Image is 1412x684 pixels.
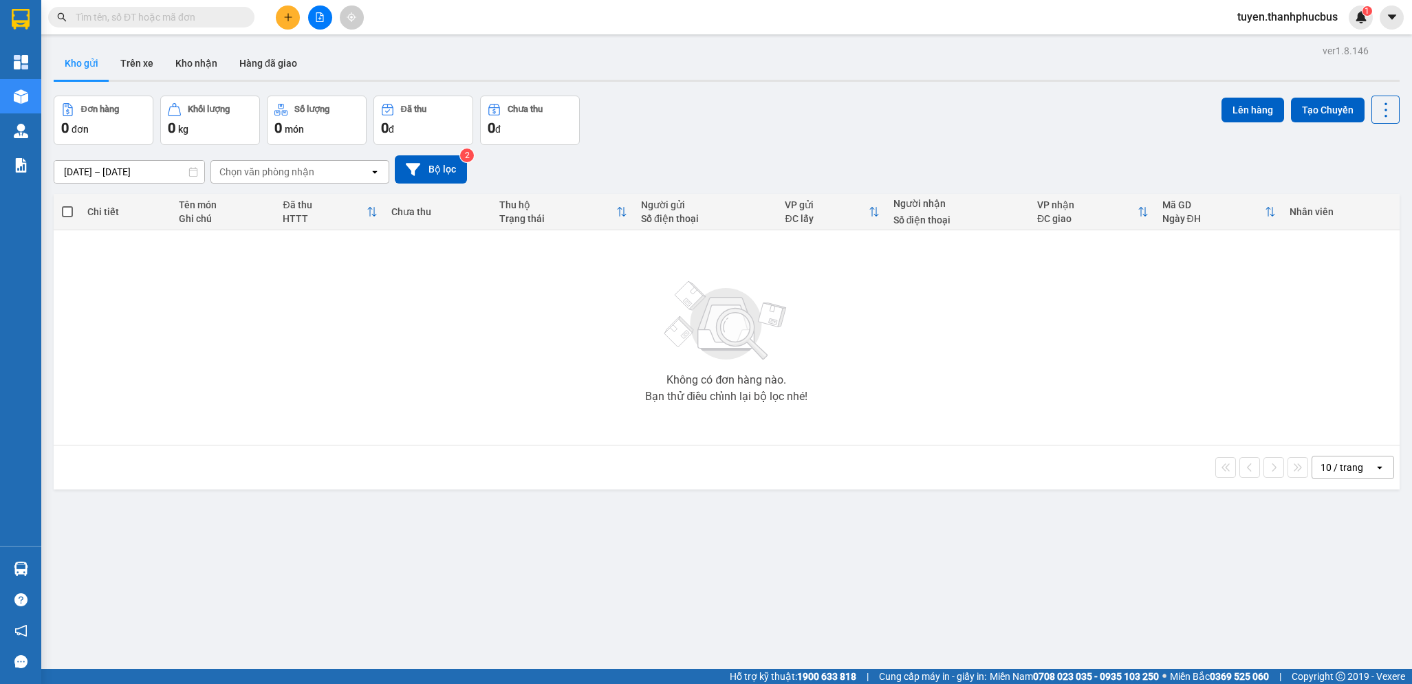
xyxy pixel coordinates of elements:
div: VP nhận [1037,199,1138,210]
span: tuyen.thanhphucbus [1226,8,1349,25]
button: file-add [308,5,332,30]
img: dashboard-icon [14,55,28,69]
div: Chi tiết [87,206,165,217]
span: đ [495,124,501,135]
button: Hàng đã giao [228,47,308,80]
div: ĐC lấy [785,213,868,224]
div: Ngày ĐH [1162,213,1266,224]
span: kg [178,124,188,135]
div: Đã thu [401,104,426,114]
svg: open [369,166,380,177]
span: đ [389,124,394,135]
button: Kho nhận [164,47,228,80]
span: 0 [61,120,69,136]
input: Tìm tên, số ĐT hoặc mã đơn [76,10,238,25]
button: Chưa thu0đ [480,96,580,145]
img: icon-new-feature [1355,11,1367,23]
button: aim [340,5,364,30]
strong: 0369 525 060 [1210,671,1269,682]
span: 1 [1365,6,1369,16]
span: caret-down [1386,11,1398,23]
sup: 1 [1362,6,1372,16]
input: Select a date range. [54,161,204,183]
div: Mã GD [1162,199,1266,210]
div: 10 / trang [1321,461,1363,474]
div: Chưa thu [508,104,543,114]
button: Tạo Chuyến [1291,98,1365,122]
span: copyright [1336,672,1345,681]
span: món [285,124,304,135]
div: Tên món [179,199,269,210]
span: 0 [488,120,495,136]
button: Số lượng0món [267,96,367,145]
div: Số điện thoại [893,214,1023,225]
img: warehouse-icon [14,124,28,138]
th: Toggle SortBy [1155,194,1283,230]
img: warehouse-icon [14,562,28,576]
span: Hỗ trợ kỹ thuật: [730,669,856,684]
button: Kho gửi [54,47,109,80]
div: Đơn hàng [81,104,119,114]
span: question-circle [14,593,28,606]
img: svg+xml;base64,PHN2ZyBjbGFzcz0ibGlzdC1wbHVnX19zdmciIHhtbG5zPSJodHRwOi8vd3d3LnczLm9yZy8yMDAwL3N2Zy... [658,273,795,369]
div: Số điện thoại [641,213,771,224]
th: Toggle SortBy [778,194,886,230]
span: notification [14,624,28,637]
span: ⚪️ [1162,674,1166,679]
div: ĐC giao [1037,213,1138,224]
strong: 0708 023 035 - 0935 103 250 [1033,671,1159,682]
sup: 2 [460,148,474,162]
th: Toggle SortBy [492,194,634,230]
div: HTTT [283,213,367,224]
button: Khối lượng0kg [160,96,260,145]
button: plus [276,5,300,30]
div: Số lượng [294,104,329,114]
span: Cung cấp máy in - giấy in: [879,669,986,684]
span: | [1279,669,1281,684]
span: 0 [168,120,175,136]
span: plus [283,12,293,22]
button: Bộ lọc [395,155,467,184]
span: 0 [274,120,282,136]
span: Miền Bắc [1170,669,1269,684]
div: Chưa thu [391,206,486,217]
svg: open [1374,462,1385,473]
th: Toggle SortBy [1030,194,1155,230]
div: Người gửi [641,199,771,210]
div: Chọn văn phòng nhận [219,165,314,179]
div: Nhân viên [1290,206,1392,217]
button: caret-down [1380,5,1404,30]
div: Trạng thái [499,213,616,224]
strong: 1900 633 818 [797,671,856,682]
div: ver 1.8.146 [1323,43,1369,58]
img: warehouse-icon [14,89,28,104]
span: message [14,655,28,668]
button: Đơn hàng0đơn [54,96,153,145]
span: 0 [381,120,389,136]
th: Toggle SortBy [276,194,384,230]
button: Đã thu0đ [373,96,473,145]
div: Khối lượng [188,104,230,114]
span: file-add [315,12,325,22]
span: search [57,12,67,22]
span: | [867,669,869,684]
button: Trên xe [109,47,164,80]
span: Miền Nam [990,669,1159,684]
div: Đã thu [283,199,367,210]
div: Không có đơn hàng nào. [666,375,786,386]
img: logo-vxr [12,9,30,30]
div: Người nhận [893,198,1023,209]
div: Thu hộ [499,199,616,210]
div: VP gửi [785,199,868,210]
div: Bạn thử điều chỉnh lại bộ lọc nhé! [645,391,807,402]
span: đơn [72,124,89,135]
img: solution-icon [14,158,28,173]
button: Lên hàng [1221,98,1284,122]
div: Ghi chú [179,213,269,224]
span: aim [347,12,356,22]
